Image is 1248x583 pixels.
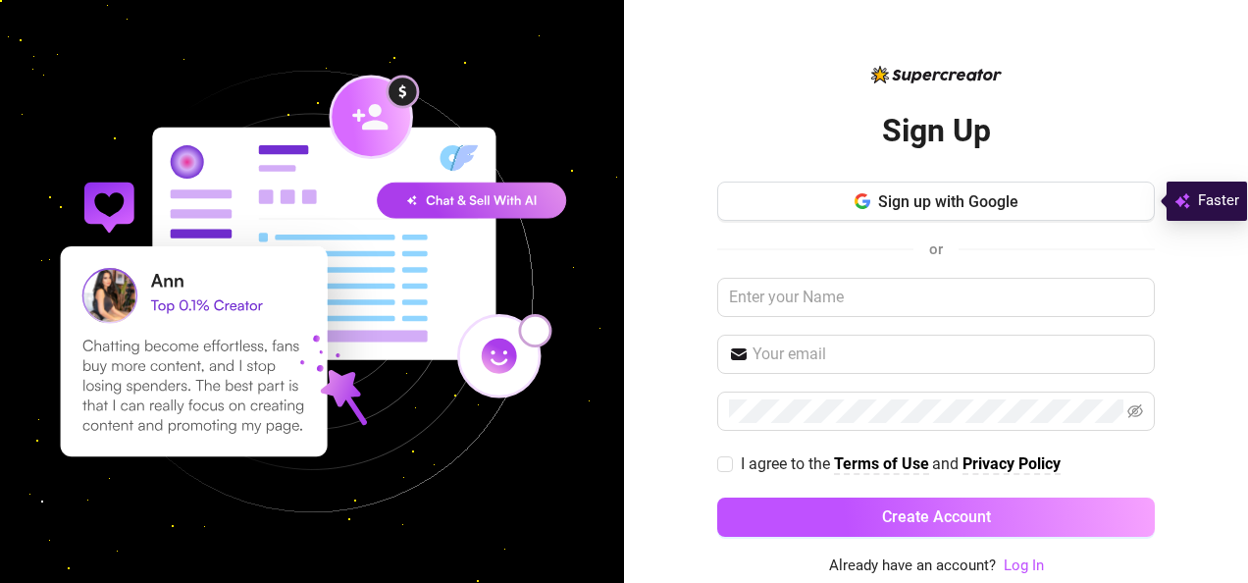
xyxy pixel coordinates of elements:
[753,343,1143,366] input: Your email
[932,454,962,473] span: and
[834,454,929,473] strong: Terms of Use
[962,454,1061,475] a: Privacy Policy
[871,66,1002,83] img: logo-BBDzfeDw.svg
[1174,189,1190,213] img: svg%3e
[882,111,991,151] h2: Sign Up
[1004,555,1044,578] a: Log In
[717,498,1155,537] button: Create Account
[1127,403,1143,419] span: eye-invisible
[929,240,943,258] span: or
[834,454,929,475] a: Terms of Use
[717,182,1155,221] button: Sign up with Google
[1198,189,1239,213] span: Faster
[717,278,1155,317] input: Enter your Name
[741,454,834,473] span: I agree to the
[882,507,991,526] span: Create Account
[1004,556,1044,574] a: Log In
[962,454,1061,473] strong: Privacy Policy
[829,555,996,578] span: Already have an account?
[878,192,1018,211] span: Sign up with Google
